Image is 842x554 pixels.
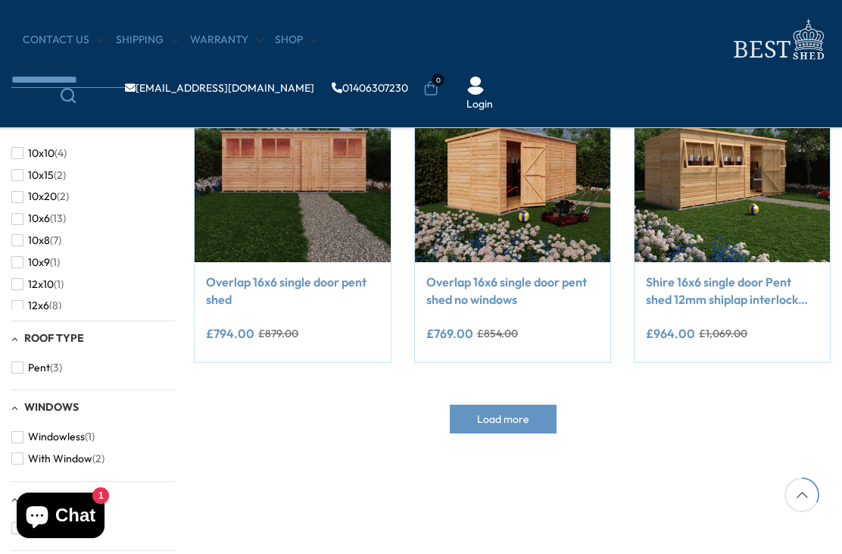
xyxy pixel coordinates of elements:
[57,190,69,203] span: (2)
[24,331,84,345] span: Roof Type
[426,327,473,340] ins: £769.00
[54,278,64,291] span: (1)
[92,452,104,465] span: (2)
[24,400,79,414] span: Windows
[11,357,62,379] button: Pent
[28,234,50,247] span: 10x8
[450,405,557,433] button: Load more
[11,230,61,252] button: 10x8
[28,299,49,312] span: 12x6
[11,295,61,317] button: 12x6
[11,186,69,208] button: 10x20
[11,274,64,296] button: 12x10
[28,256,50,269] span: 10x9
[11,518,69,540] button: Single
[11,448,104,470] button: With Window
[28,190,57,203] span: 10x20
[12,493,109,542] inbox-online-store-chat: Shopify online store chat
[28,430,85,443] span: Windowless
[11,164,66,186] button: 10x15
[50,212,66,225] span: (13)
[477,414,529,424] span: Load more
[11,426,95,448] button: Windowless
[206,274,379,308] a: Overlap 16x6 single door pent shed
[85,430,95,443] span: (1)
[50,256,60,269] span: (1)
[28,278,54,291] span: 12x10
[28,452,92,465] span: With Window
[11,208,66,230] button: 10x6
[28,169,54,182] span: 10x15
[258,328,298,339] del: £879.00
[54,169,66,182] span: (2)
[699,328,747,339] del: £1,069.00
[11,252,60,274] button: 10x9
[646,274,819,308] a: Shire 16x6 single door Pent shed 12mm shiplap interlock cladding
[55,147,67,160] span: (4)
[646,327,695,340] ins: £964.00
[11,142,67,164] button: 10x10
[50,234,61,247] span: (7)
[49,299,61,312] span: (8)
[28,212,50,225] span: 10x6
[477,328,518,339] del: £854.00
[28,362,50,374] span: Pent
[50,362,62,374] span: (3)
[206,327,254,340] ins: £794.00
[28,147,55,160] span: 10x10
[426,274,599,308] a: Overlap 16x6 single door pent shed no windows
[24,492,62,505] span: Doors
